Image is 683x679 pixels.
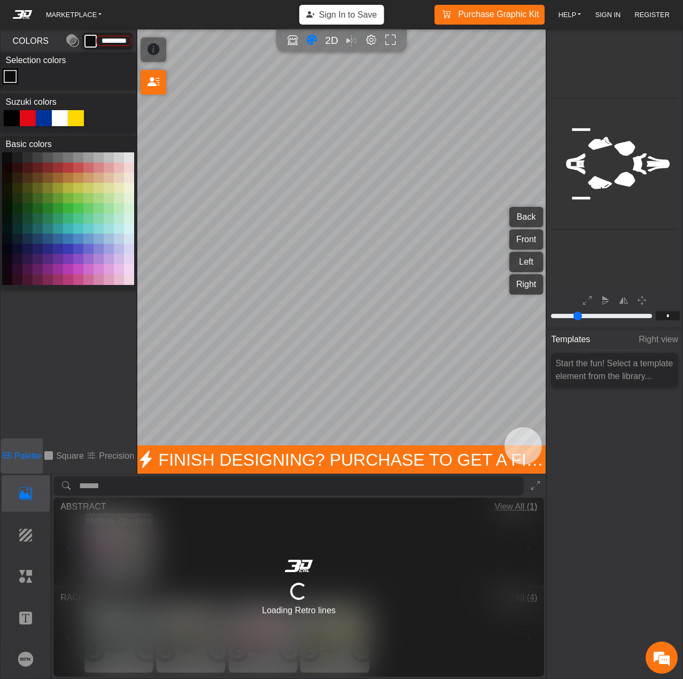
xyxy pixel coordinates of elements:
p: Precision [99,450,134,462]
button: Sign In to Save [299,5,384,25]
button: Pan [634,293,650,310]
a: SIGN IN [591,6,625,23]
span: Finish Designing? Purchase to get a final review [137,445,546,474]
button: Back [509,207,543,227]
div: #003399ff [36,110,52,126]
span: 2D [325,35,338,46]
div: #e20a17ff [20,110,36,126]
label: Basic colors [1,136,57,152]
a: HELP [554,6,586,23]
span: Start the fun! Select a template element from the library... [555,359,673,381]
button: Right [509,274,543,295]
span: Right view [639,330,678,350]
a: Purchase Graphic Kit [436,5,544,25]
textarea: Type your message and hit 'Enter' [5,279,204,316]
div: #0D0D0DFF [2,68,18,84]
div: FAQs [72,316,138,349]
button: 2D [324,33,339,49]
button: Palette [1,438,43,474]
input: search asset [79,476,524,496]
button: Left [509,252,543,272]
button: Expand Library [527,476,544,496]
label: Suzuki colors [1,94,61,110]
button: Full screen [383,33,399,49]
div: Chat with us now [72,56,196,70]
span: Templates [551,330,590,350]
button: Color tool [304,33,320,49]
p: Loading Retro lines [262,604,336,617]
div: Minimize live chat window [175,5,201,31]
button: Flip-x [597,293,614,310]
button: Current color [84,35,97,48]
label: Selection colors [6,54,66,67]
p: Square [56,450,84,462]
span: We're online! [62,126,148,227]
div: #ffd800 [68,110,84,126]
div: Color Toggle [1,52,136,90]
span: COLORS [6,35,46,48]
div: #020202 [4,110,20,126]
button: Flip-y [616,293,632,310]
button: Expand 2D editor [579,293,596,310]
button: Square [42,438,86,474]
button: Front [509,229,543,250]
div: Navigation go back [12,55,28,71]
button: Toggle Transparency [66,32,79,51]
p: Palette [14,450,41,462]
span: Conversation [5,335,72,342]
button: Editor settings [363,33,379,49]
button: Precision [85,438,136,474]
a: REGISTER [630,6,673,23]
div: #fcfdfcff [52,110,68,126]
button: Open in Showroom [285,33,300,49]
a: MARKETPLACE [42,6,106,23]
div: Articles [137,316,204,349]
